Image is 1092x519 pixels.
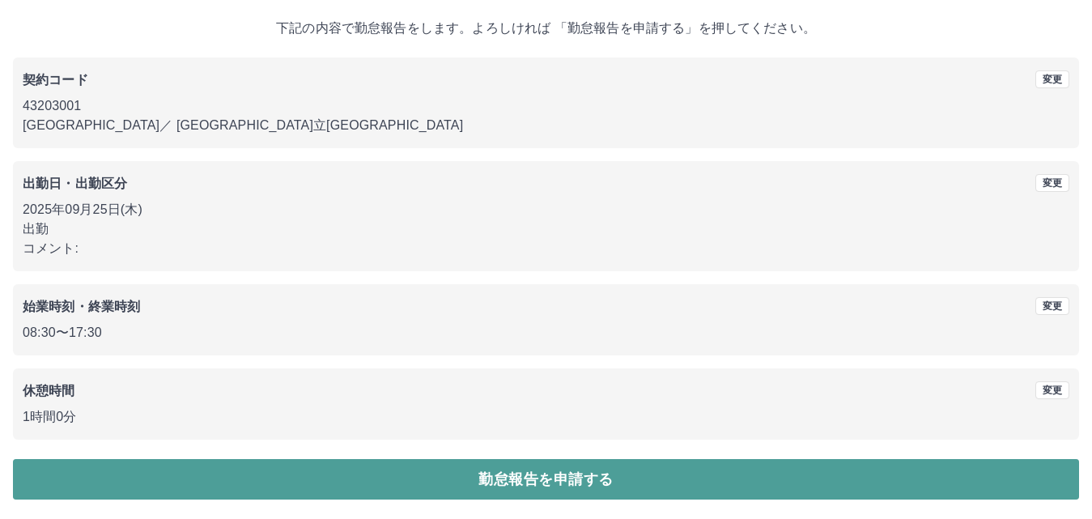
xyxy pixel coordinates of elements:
p: 1時間0分 [23,407,1069,427]
p: 2025年09月25日(木) [23,200,1069,219]
p: 出勤 [23,219,1069,239]
button: 変更 [1035,70,1069,88]
p: コメント: [23,239,1069,258]
p: 08:30 〜 17:30 [23,323,1069,342]
button: 変更 [1035,297,1069,315]
button: 変更 [1035,174,1069,192]
button: 変更 [1035,381,1069,399]
button: 勤怠報告を申請する [13,459,1079,500]
b: 出勤日・出勤区分 [23,177,127,190]
b: 休憩時間 [23,384,75,398]
b: 始業時刻・終業時刻 [23,300,140,313]
b: 契約コード [23,73,88,87]
p: 43203001 [23,96,1069,116]
p: [GEOGRAPHIC_DATA] ／ [GEOGRAPHIC_DATA]立[GEOGRAPHIC_DATA] [23,116,1069,135]
p: 下記の内容で勤怠報告をします。よろしければ 「勤怠報告を申請する」を押してください。 [13,19,1079,38]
